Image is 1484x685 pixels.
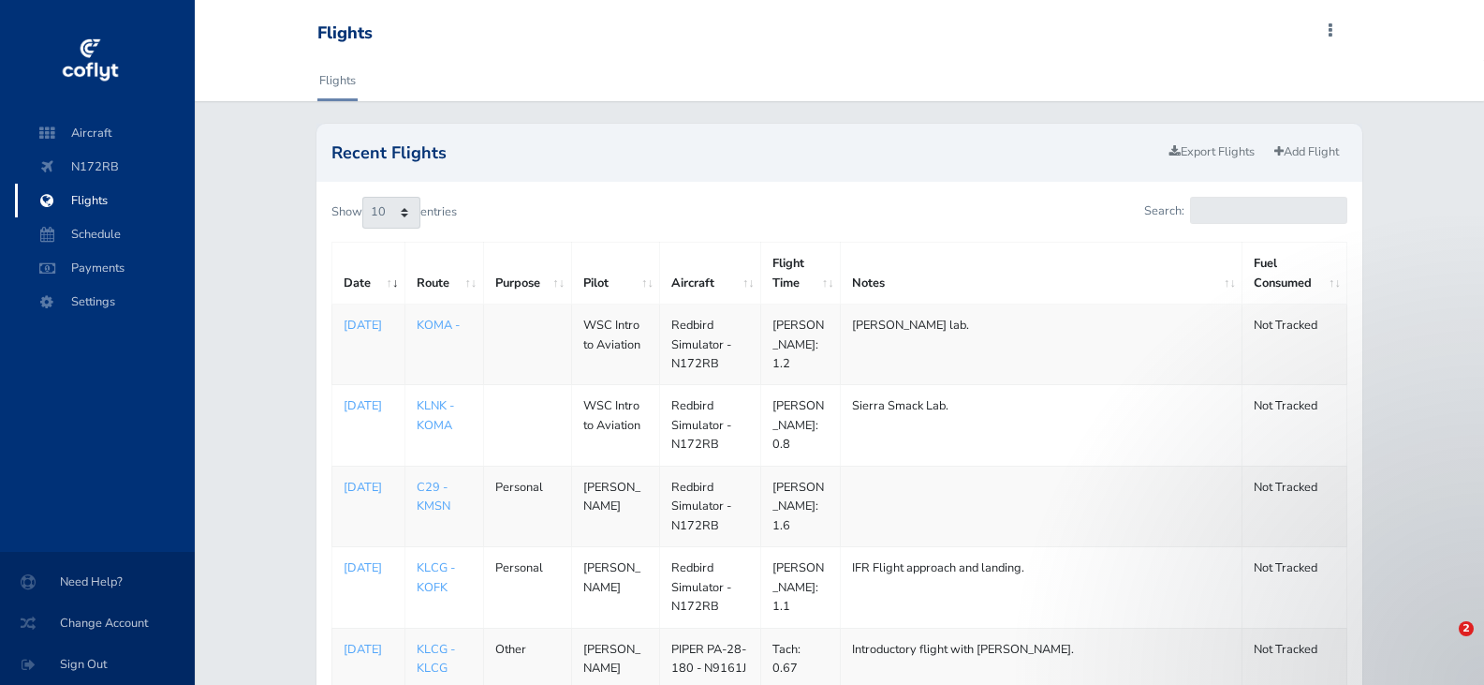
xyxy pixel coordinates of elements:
[660,243,761,305] th: Aircraft: activate to sort column ascending
[317,60,358,101] a: Flights
[660,305,761,385] td: Redbird Simulator - N172RB
[417,559,455,595] a: KLCG - KOFK
[1266,139,1347,166] a: Add Flight
[761,466,841,546] td: [PERSON_NAME]: 1.6
[331,144,1162,161] h2: Recent Flights
[660,547,761,628] td: Redbird Simulator - N172RB
[344,640,393,659] a: [DATE]
[483,466,571,546] td: Personal
[1161,139,1263,166] a: Export Flights
[761,547,841,628] td: [PERSON_NAME]: 1.1
[571,547,660,628] td: [PERSON_NAME]
[362,197,420,229] select: Showentries
[417,397,454,433] a: KLNK - KOMA
[1459,621,1474,636] span: 2
[761,243,841,305] th: Flight Time: activate to sort column ascending
[1242,243,1347,305] th: Fuel Consumed: activate to sort column ascending
[483,547,571,628] td: Personal
[660,466,761,546] td: Redbird Simulator - N172RB
[404,243,483,305] th: Route: activate to sort column ascending
[840,243,1242,305] th: Notes: activate to sort column ascending
[1190,197,1347,224] input: Search:
[344,316,393,335] a: [DATE]
[417,479,450,514] a: C29 - KMSN
[840,547,1242,628] td: IFR Flight approach and landing.
[660,385,761,466] td: Redbird Simulator - N172RB
[34,285,176,319] span: Settings
[34,217,176,251] span: Schedule
[59,33,121,89] img: coflyt logo
[317,23,373,44] div: Flights
[1420,621,1465,666] iframe: Intercom live chat
[344,396,393,415] a: [DATE]
[571,466,660,546] td: [PERSON_NAME]
[1144,197,1347,224] label: Search:
[331,197,457,229] label: Show entries
[22,606,172,640] span: Change Account
[761,305,841,385] td: [PERSON_NAME]: 1.2
[331,243,404,305] th: Date: activate to sort column ascending
[1242,385,1347,466] td: Not Tracked
[34,251,176,285] span: Payments
[840,305,1242,385] td: [PERSON_NAME] lab.
[22,565,172,599] span: Need Help?
[571,305,660,385] td: WSC Intro to Aviation
[344,558,393,577] a: [DATE]
[1242,305,1347,385] td: Not Tracked
[761,385,841,466] td: [PERSON_NAME]: 0.8
[34,150,176,184] span: N172RB
[34,116,176,150] span: Aircraft
[483,243,571,305] th: Purpose: activate to sort column ascending
[571,243,660,305] th: Pilot: activate to sort column ascending
[22,648,172,681] span: Sign Out
[840,385,1242,466] td: Sierra Smack Lab.
[1242,466,1347,546] td: Not Tracked
[571,385,660,466] td: WSC Intro to Aviation
[344,478,393,497] a: [DATE]
[34,184,176,217] span: Flights
[417,641,455,677] a: KLCG - KLCG
[417,317,460,334] a: KOMA -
